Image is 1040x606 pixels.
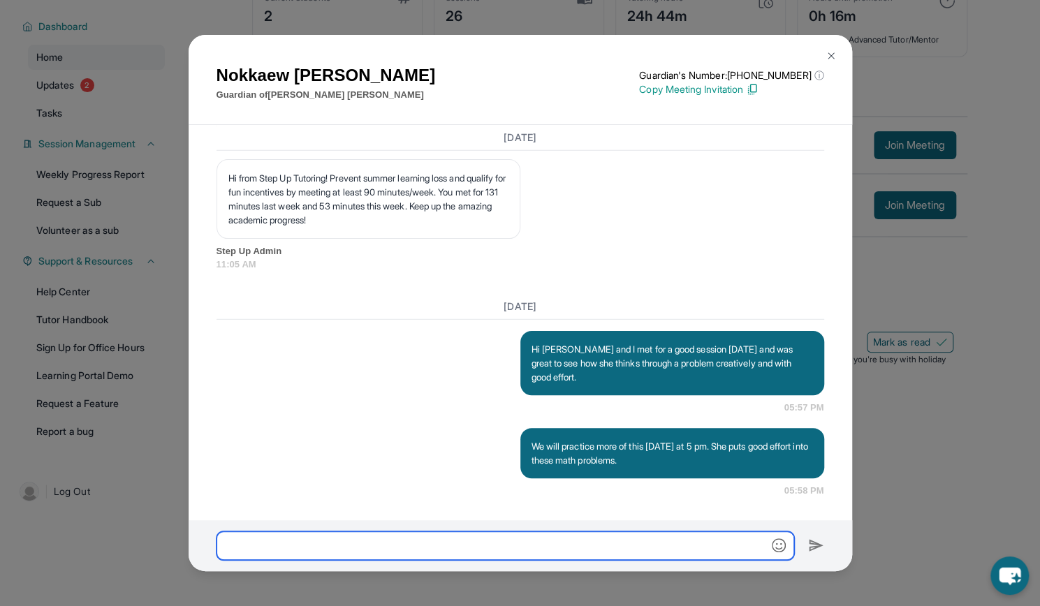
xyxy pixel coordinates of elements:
[217,63,436,88] h1: Nokkaew [PERSON_NAME]
[217,300,824,313] h3: [DATE]
[639,82,823,96] p: Copy Meeting Invitation
[746,83,759,96] img: Copy Icon
[217,244,824,258] span: Step Up Admin
[532,439,813,467] p: We will practice more of this [DATE] at 5 pm. She puts good effort into these math problems.
[228,171,508,227] p: Hi from Step Up Tutoring! Prevent summer learning loss and qualify for fun incentives by meeting ...
[772,538,786,552] img: Emoji
[784,401,824,415] span: 05:57 PM
[990,556,1029,595] button: chat-button
[784,484,824,498] span: 05:58 PM
[814,68,823,82] span: ⓘ
[217,258,824,272] span: 11:05 AM
[217,88,436,102] p: Guardian of [PERSON_NAME] [PERSON_NAME]
[826,50,837,61] img: Close Icon
[217,131,824,145] h3: [DATE]
[532,342,813,384] p: Hi [PERSON_NAME] and I met for a good session [DATE] and was great to see how she thinks through ...
[639,68,823,82] p: Guardian's Number: [PHONE_NUMBER]
[808,537,824,554] img: Send icon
